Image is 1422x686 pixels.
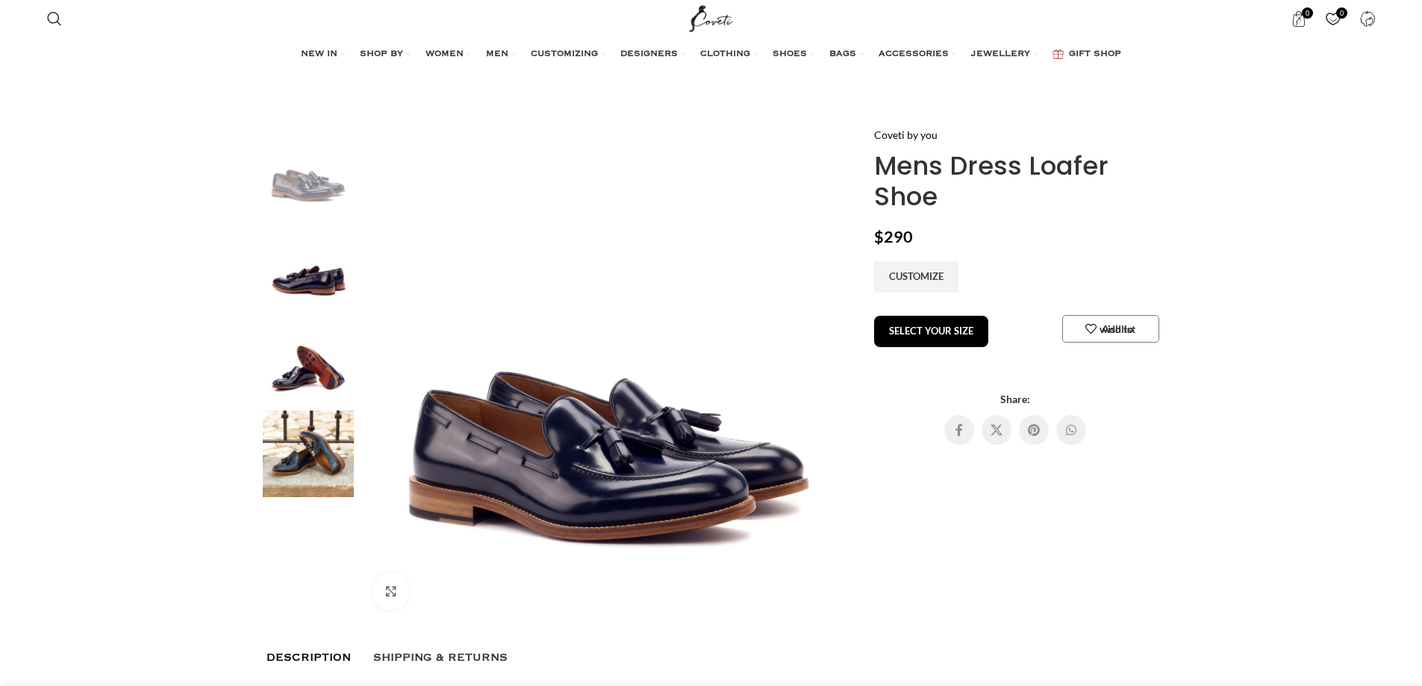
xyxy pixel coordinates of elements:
[1053,49,1064,59] img: GiftBag
[531,49,598,60] span: CUSTOMIZING
[879,49,949,60] span: ACCESSORIES
[360,40,411,69] a: SHOP BY
[1069,49,1121,60] span: GIFT SHOP
[944,415,974,445] a: Facebook social link
[700,40,758,69] a: CLOTHING
[263,411,354,498] img: formal
[982,415,1011,445] a: X social link
[829,49,856,60] span: BAGS
[1302,7,1313,19] span: 0
[425,49,464,60] span: WOMEN
[874,391,1156,408] span: Share:
[425,40,471,69] a: WOMEN
[874,261,958,293] a: CUSTOMIZE
[773,49,807,60] span: SHOES
[971,49,1030,60] span: JEWELLERY
[829,40,864,69] a: BAGS
[620,49,678,60] span: DESIGNERS
[1019,415,1049,445] a: Pinterest social link
[874,227,884,246] span: $
[874,151,1156,212] h1: Mens Dress Loafer Shoe
[40,4,69,34] a: Search
[531,40,605,69] a: CUSTOMIZING
[879,40,956,69] a: ACCESSORIES
[971,40,1038,69] a: JEWELLERY
[266,652,351,664] span: Description
[874,127,938,143] a: Coveti by you
[373,652,508,664] span: Shipping & Returns
[486,40,516,69] a: MEN
[874,316,988,347] button: SELECT YOUR SIZE
[1283,4,1314,34] a: 0
[263,127,354,214] img: Oxford
[1053,40,1121,69] a: GIFT SHOP
[301,40,345,69] a: NEW IN
[1317,4,1348,34] a: 0
[361,127,856,622] img: b4f5e17a-129f-4471-ba4d-6593ba5eae83-B
[773,40,814,69] a: SHOES
[1336,7,1347,19] span: 0
[686,11,736,24] a: Site logo
[620,40,685,69] a: DESIGNERS
[263,222,354,309] img: Monk
[1317,4,1348,34] div: My Wishlist
[40,40,1383,69] div: Main navigation
[874,227,913,246] bdi: 290
[486,49,508,60] span: MEN
[360,49,403,60] span: SHOP BY
[700,49,750,60] span: CLOTHING
[1056,415,1086,445] a: WhatsApp social link
[301,49,337,60] span: NEW IN
[263,316,354,403] img: Derby shoes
